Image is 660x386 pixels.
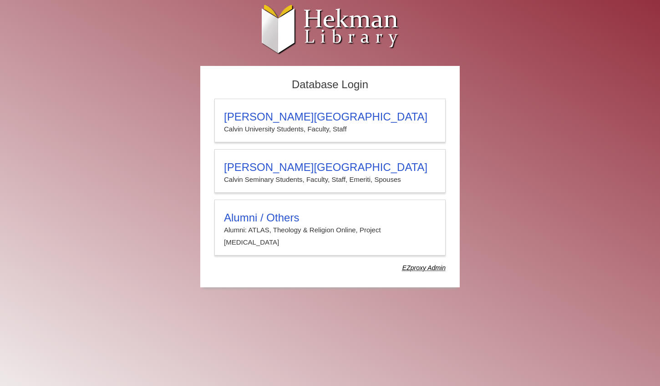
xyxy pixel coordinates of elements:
[224,123,436,135] p: Calvin University Students, Faculty, Staff
[402,264,446,271] dfn: Use Alumni login
[214,149,446,193] a: [PERSON_NAME][GEOGRAPHIC_DATA]Calvin Seminary Students, Faculty, Staff, Emeriti, Spouses
[210,75,450,94] h2: Database Login
[224,224,436,248] p: Alumni: ATLAS, Theology & Religion Online, Project [MEDICAL_DATA]
[224,161,436,174] h3: [PERSON_NAME][GEOGRAPHIC_DATA]
[224,110,436,123] h3: [PERSON_NAME][GEOGRAPHIC_DATA]
[224,211,436,224] h3: Alumni / Others
[214,99,446,142] a: [PERSON_NAME][GEOGRAPHIC_DATA]Calvin University Students, Faculty, Staff
[224,174,436,185] p: Calvin Seminary Students, Faculty, Staff, Emeriti, Spouses
[224,211,436,248] summary: Alumni / OthersAlumni: ATLAS, Theology & Religion Online, Project [MEDICAL_DATA]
